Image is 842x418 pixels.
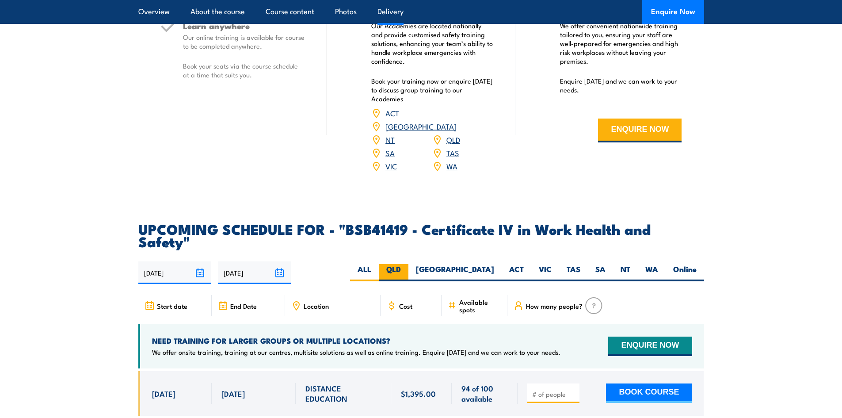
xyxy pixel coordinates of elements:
a: VIC [385,161,397,171]
p: Book your training now or enquire [DATE] to discuss group training to our Academies [371,77,493,103]
p: Book your seats via the course schedule at a time that suits you. [183,61,305,79]
span: [DATE] [221,388,245,399]
label: ALL [350,264,379,281]
p: Our Academies are located nationally and provide customised safety training solutions, enhancing ... [371,21,493,65]
span: Start date [157,302,187,310]
span: Location [304,302,329,310]
span: [DATE] [152,388,175,399]
button: ENQUIRE NOW [608,337,692,356]
label: TAS [559,264,588,281]
span: How many people? [526,302,583,310]
button: ENQUIRE NOW [598,119,682,142]
h4: NEED TRAINING FOR LARGER GROUPS OR MULTIPLE LOCATIONS? [152,336,560,345]
span: $1,395.00 [401,388,436,399]
input: To date [218,261,291,284]
span: DISTANCE EDUCATION [305,383,381,404]
p: We offer onsite training, training at our centres, multisite solutions as well as online training... [152,348,560,357]
label: VIC [531,264,559,281]
label: SA [588,264,613,281]
button: BOOK COURSE [606,383,692,403]
a: NT [385,134,395,145]
span: End Date [230,302,257,310]
a: TAS [446,147,459,158]
h2: UPCOMING SCHEDULE FOR - "BSB41419 - Certificate IV in Work Health and Safety" [138,222,704,247]
a: ACT [385,107,399,118]
span: Available spots [459,298,501,313]
h5: Learn anywhere [183,22,305,30]
input: # of people [532,390,576,399]
label: ACT [502,264,531,281]
a: SA [385,147,395,158]
span: 94 of 100 available [461,383,508,404]
a: QLD [446,134,460,145]
p: We offer convenient nationwide training tailored to you, ensuring your staff are well-prepared fo... [560,21,682,65]
span: Cost [399,302,412,310]
p: Enquire [DATE] and we can work to your needs. [560,77,682,94]
p: Our online training is available for course to be completed anywhere. [183,33,305,50]
input: From date [138,261,211,284]
label: QLD [379,264,408,281]
a: [GEOGRAPHIC_DATA] [385,121,457,131]
label: Online [666,264,704,281]
label: WA [638,264,666,281]
a: WA [446,161,457,171]
label: NT [613,264,638,281]
label: [GEOGRAPHIC_DATA] [408,264,502,281]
